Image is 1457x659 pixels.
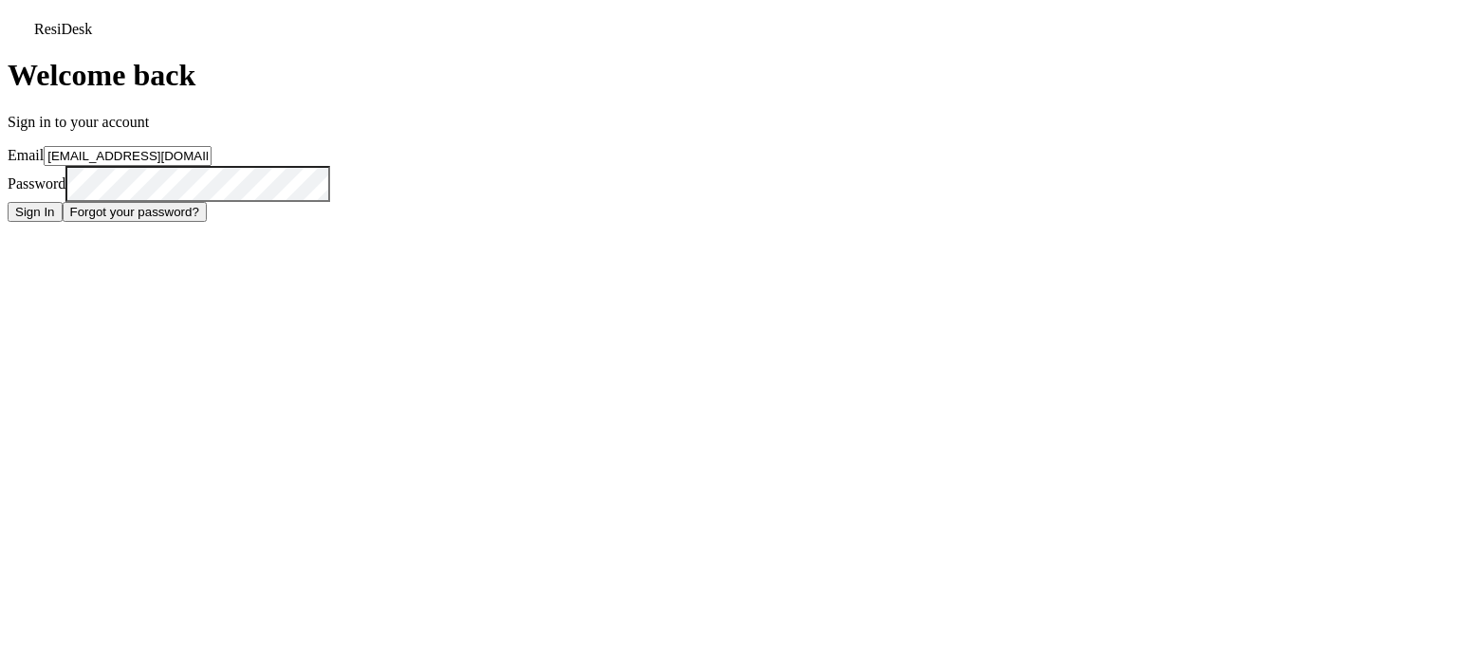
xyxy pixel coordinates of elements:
[8,147,44,163] label: Email
[34,21,92,37] span: ResiDesk
[8,58,1449,93] h1: Welcome back
[8,8,34,34] img: ResiDesk Logo
[63,202,207,222] button: Forgot your password?
[8,175,65,192] label: Password
[8,202,63,222] button: Sign In
[8,114,1449,131] p: Sign in to your account
[44,146,212,166] input: name@example.com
